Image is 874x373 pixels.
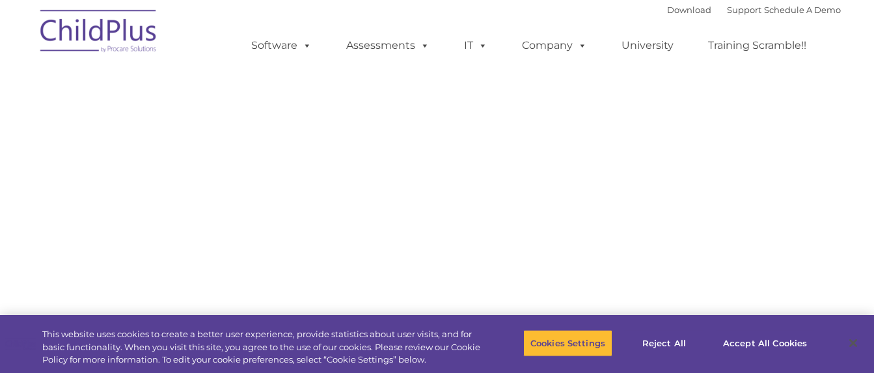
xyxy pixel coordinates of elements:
[727,5,761,15] a: Support
[608,33,687,59] a: University
[667,5,711,15] a: Download
[333,33,443,59] a: Assessments
[667,5,841,15] font: |
[509,33,600,59] a: Company
[623,329,705,357] button: Reject All
[523,329,612,357] button: Cookies Settings
[451,33,500,59] a: IT
[34,1,164,66] img: ChildPlus by Procare Solutions
[839,329,867,357] button: Close
[764,5,841,15] a: Schedule A Demo
[716,329,814,357] button: Accept All Cookies
[238,33,325,59] a: Software
[44,107,266,146] span: CONTACT US
[44,161,800,189] span: Whether you want a personalized demo of the software, looking for answers, interested in training...
[42,328,481,366] div: This website uses cookies to create a better user experience, provide statistics about user visit...
[695,33,819,59] a: Training Scramble!!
